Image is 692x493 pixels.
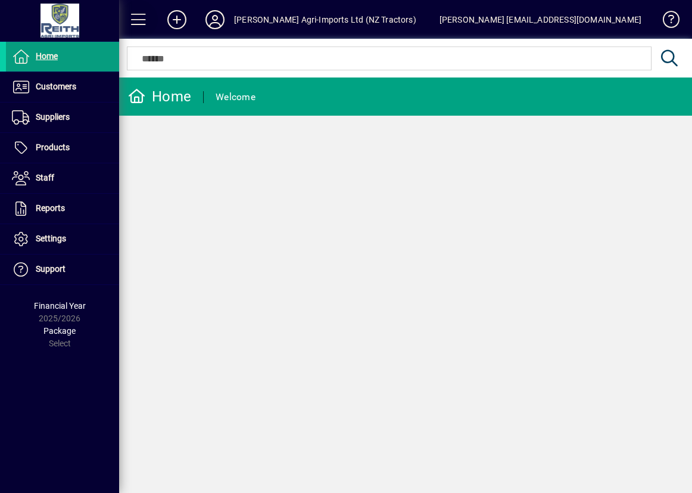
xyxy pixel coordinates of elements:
[6,194,119,224] a: Reports
[36,234,66,243] span: Settings
[128,87,191,106] div: Home
[34,301,86,311] span: Financial Year
[36,203,65,213] span: Reports
[36,173,54,182] span: Staff
[36,142,70,152] span: Products
[6,255,119,284] a: Support
[234,10,416,29] div: [PERSON_NAME] Agri-Imports Ltd (NZ Tractors)
[196,9,234,30] button: Profile
[6,133,119,163] a: Products
[43,326,76,336] span: Package
[36,51,58,61] span: Home
[36,82,76,91] span: Customers
[6,224,119,254] a: Settings
[653,2,677,41] a: Knowledge Base
[6,72,119,102] a: Customers
[158,9,196,30] button: Add
[36,264,66,274] span: Support
[6,103,119,132] a: Suppliers
[6,163,119,193] a: Staff
[439,10,641,29] div: [PERSON_NAME] [EMAIL_ADDRESS][DOMAIN_NAME]
[36,112,70,122] span: Suppliers
[216,88,255,107] div: Welcome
